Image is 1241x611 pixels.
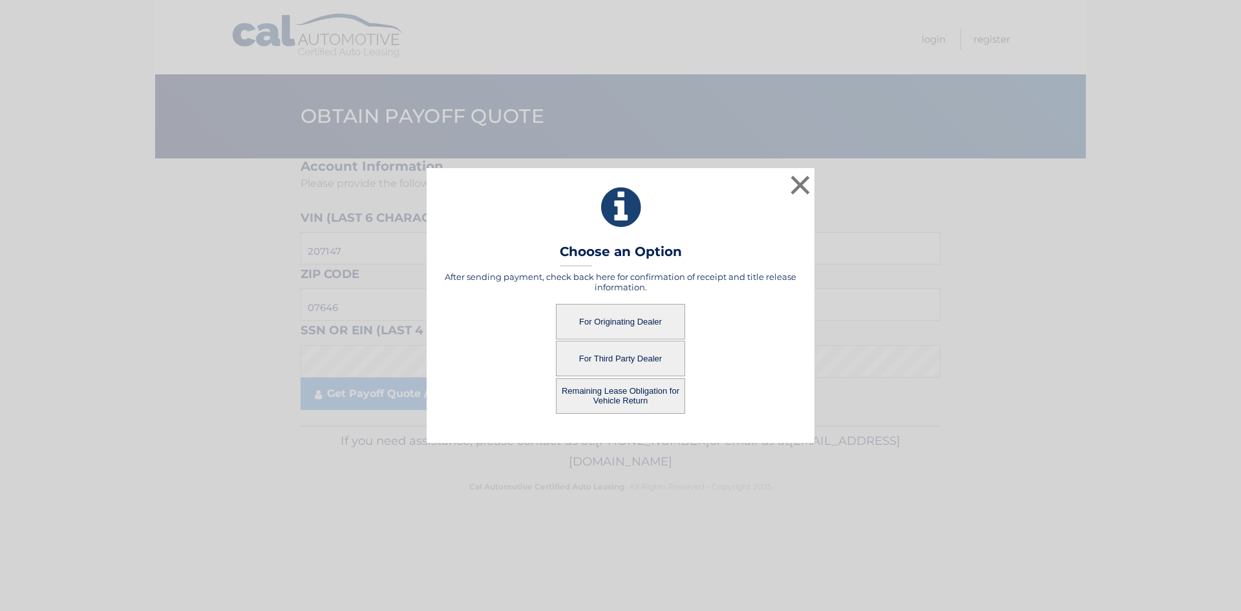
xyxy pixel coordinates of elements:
[443,272,798,292] h5: After sending payment, check back here for confirmation of receipt and title release information.
[556,304,685,339] button: For Originating Dealer
[787,172,813,198] button: ×
[556,341,685,376] button: For Third Party Dealer
[560,244,682,266] h3: Choose an Option
[556,378,685,414] button: Remaining Lease Obligation for Vehicle Return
